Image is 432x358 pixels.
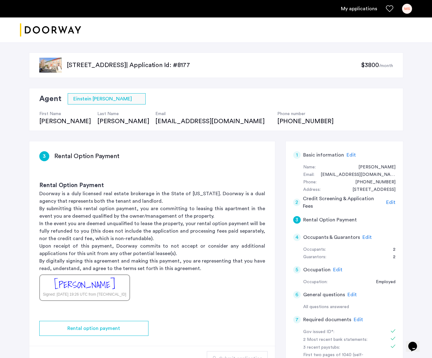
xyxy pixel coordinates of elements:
h3: Rental Option Payment [54,152,119,161]
div: 2 Most recent bank statements: [303,336,382,344]
div: Occupants: [303,246,326,254]
div: Address: [303,186,321,194]
div: 3 recent paystubs: [303,344,382,351]
span: Edit [333,267,342,272]
span: Edit [362,235,372,240]
div: 7 [293,316,301,323]
div: 2 [387,246,396,254]
div: MS [402,4,412,14]
h5: General questions [303,291,345,298]
h5: Basic information [303,151,344,159]
h3: Rental Option Payment [39,181,265,190]
iframe: chat widget [406,333,426,352]
p: Upon receipt of this payment, Doorway commits to not accept or consider any additional applicatio... [39,242,265,257]
p: Doorway is a duly licensed real estate brokerage in the State of [US_STATE]. Doorway is a dual ag... [39,190,265,205]
div: 1205 Jefferson Avenue, #1 [346,186,396,194]
div: Signed: [DATE] 19:26 UTC from [TECHNICAL_ID] [43,292,126,297]
div: 2 [387,254,396,261]
h5: Occupation [303,266,331,273]
h4: First Name [39,111,91,117]
p: By digitally signing this agreement and making this payment, you are representing that you have r... [39,257,265,272]
img: logo [20,18,81,42]
div: +19712410373 [349,179,396,186]
div: 3 [39,151,49,161]
h4: Phone number [277,111,334,117]
div: meganhstahl@gmail.com [314,171,396,179]
div: Phone: [303,179,317,186]
p: [STREET_ADDRESS] | Application Id: #8177 [67,61,361,70]
button: button [39,321,148,336]
div: 2 [293,199,301,206]
img: apartment [39,58,62,73]
sub: /month [379,64,393,68]
span: Edit [386,200,396,205]
div: [PERSON_NAME] [39,117,91,126]
span: $3800 [361,62,379,68]
div: 3 [293,216,301,224]
h5: Occupants & Guarantors [303,234,360,241]
div: [PERSON_NAME] [97,117,149,126]
h5: Rental Option Payment [303,216,357,224]
a: Favorites [386,5,393,12]
h2: Agent [39,93,61,104]
div: 5 [293,266,301,273]
span: Rental option payment [67,325,120,332]
a: Cazamio logo [20,18,81,42]
div: Occupation: [303,278,328,286]
p: In the event you are deemed unqualified to lease the property, your rental option payment will be... [39,220,265,242]
h5: Required documents [303,316,351,323]
div: 4 [293,234,301,241]
div: [PHONE_NUMBER] [277,117,334,126]
div: All questions answered [303,303,396,311]
div: Gov issued ID*: [303,328,382,336]
div: Email: [303,171,314,179]
div: [PERSON_NAME] [54,278,115,292]
span: Edit [354,317,363,322]
a: My application [341,5,377,12]
div: Name: [303,164,316,171]
div: Guarantors: [303,254,326,261]
p: By submitting this rental option payment, you are committing to leasing this apartment in the eve... [39,205,265,220]
div: 1 [293,151,301,159]
div: Megan Stahl [352,164,396,171]
div: 6 [293,291,301,298]
span: Edit [347,292,357,297]
h4: Last Name [97,111,149,117]
span: Edit [347,152,356,157]
div: Employed [370,278,396,286]
div: [EMAIL_ADDRESS][DOMAIN_NAME] [155,117,271,126]
h5: Credit Screening & Application Fees [303,195,384,210]
h4: Email [155,111,271,117]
